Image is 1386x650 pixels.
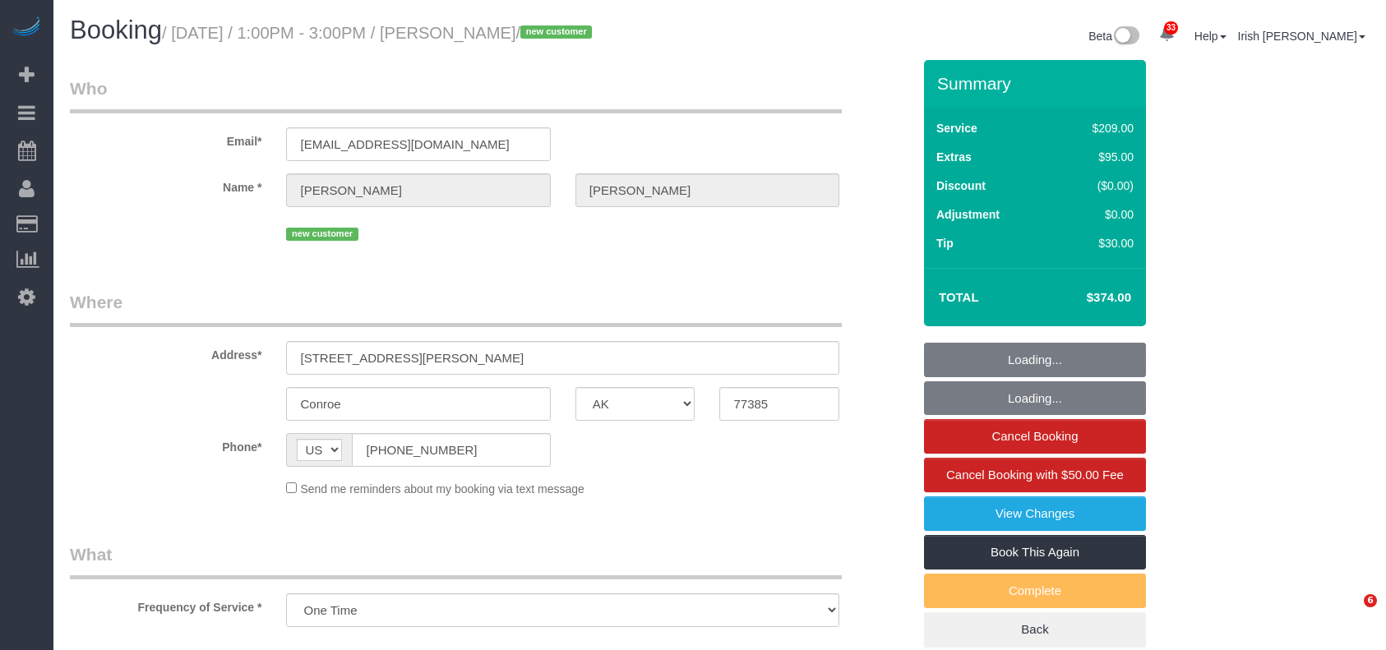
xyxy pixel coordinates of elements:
[1037,291,1131,305] h4: $374.00
[516,24,598,42] span: /
[1238,30,1365,43] a: Irish [PERSON_NAME]
[1151,16,1183,53] a: 33
[1330,594,1370,634] iframe: Intercom live chat
[937,74,1138,93] h3: Summary
[10,16,43,39] img: Automaid Logo
[70,16,162,44] span: Booking
[58,593,274,615] label: Frequency of Service *
[352,433,550,467] input: Phone*
[1057,149,1134,165] div: $95.00
[58,341,274,363] label: Address*
[58,173,274,196] label: Name *
[924,458,1146,492] a: Cancel Booking with $50.00 Fee
[58,127,274,150] label: Email*
[1364,594,1377,607] span: 6
[1057,177,1134,194] div: ($0.00)
[1057,235,1134,251] div: $30.00
[58,433,274,455] label: Phone*
[300,482,584,496] span: Send me reminders about my booking via text message
[936,120,977,136] label: Service
[936,177,986,194] label: Discount
[286,127,550,161] input: Email*
[286,387,550,421] input: City*
[70,76,842,113] legend: Who
[1164,21,1178,35] span: 33
[946,468,1124,482] span: Cancel Booking with $50.00 Fee
[162,24,597,42] small: / [DATE] / 1:00PM - 3:00PM / [PERSON_NAME]
[936,149,972,165] label: Extras
[1194,30,1227,43] a: Help
[1057,120,1134,136] div: $209.00
[924,535,1146,569] a: Book This Again
[719,387,839,421] input: Zip Code*
[1112,26,1139,48] img: New interface
[70,290,842,327] legend: Where
[1088,30,1139,43] a: Beta
[1057,206,1134,223] div: $0.00
[924,496,1146,531] a: View Changes
[286,173,550,207] input: First Name*
[520,25,592,39] span: new customer
[939,290,979,304] strong: Total
[936,235,954,251] label: Tip
[936,206,1000,223] label: Adjustment
[286,228,358,241] span: new customer
[924,612,1146,647] a: Back
[575,173,839,207] input: Last Name*
[70,542,842,579] legend: What
[924,419,1146,454] a: Cancel Booking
